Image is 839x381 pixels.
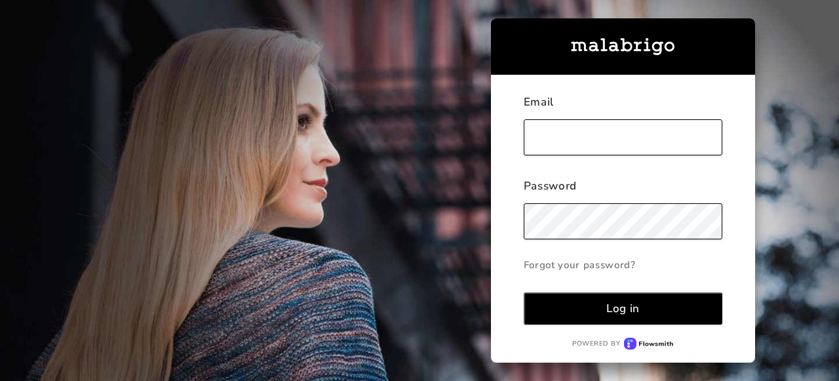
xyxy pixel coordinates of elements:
div: Password [524,178,722,203]
button: Log in [524,292,722,325]
img: Flowsmith logo [624,338,673,350]
a: Powered byFlowsmith logo [524,338,722,350]
div: Email [524,94,722,119]
a: Forgot your password? [524,252,722,278]
img: malabrigo-logo [571,38,674,55]
p: Powered by [572,339,620,348]
div: Log in [606,301,640,316]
